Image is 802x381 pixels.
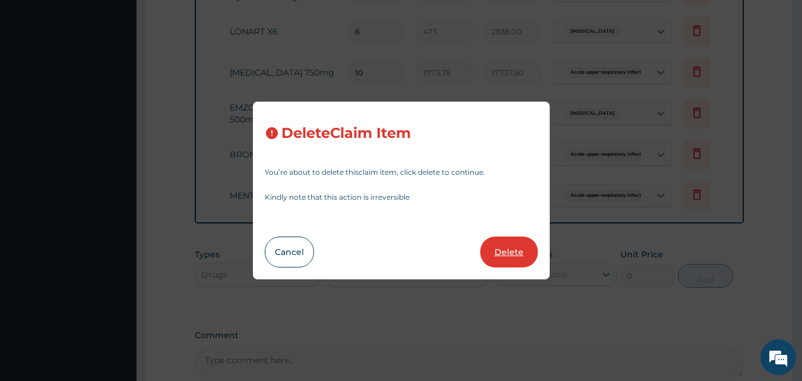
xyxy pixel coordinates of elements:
[480,237,538,267] button: Delete
[69,115,164,235] span: We're online!
[265,194,538,201] p: Kindly note that this action is irreversible
[265,237,314,267] button: Cancel
[281,125,411,141] h3: Delete Claim Item
[195,6,223,34] div: Minimize live chat window
[22,59,48,89] img: d_794563401_company_1708531726252_794563401
[265,169,538,176] p: You’re about to delete this claim item , click delete to continue.
[6,254,226,296] textarea: Type your message and hit 'Enter'
[62,67,199,82] div: Chat with us now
